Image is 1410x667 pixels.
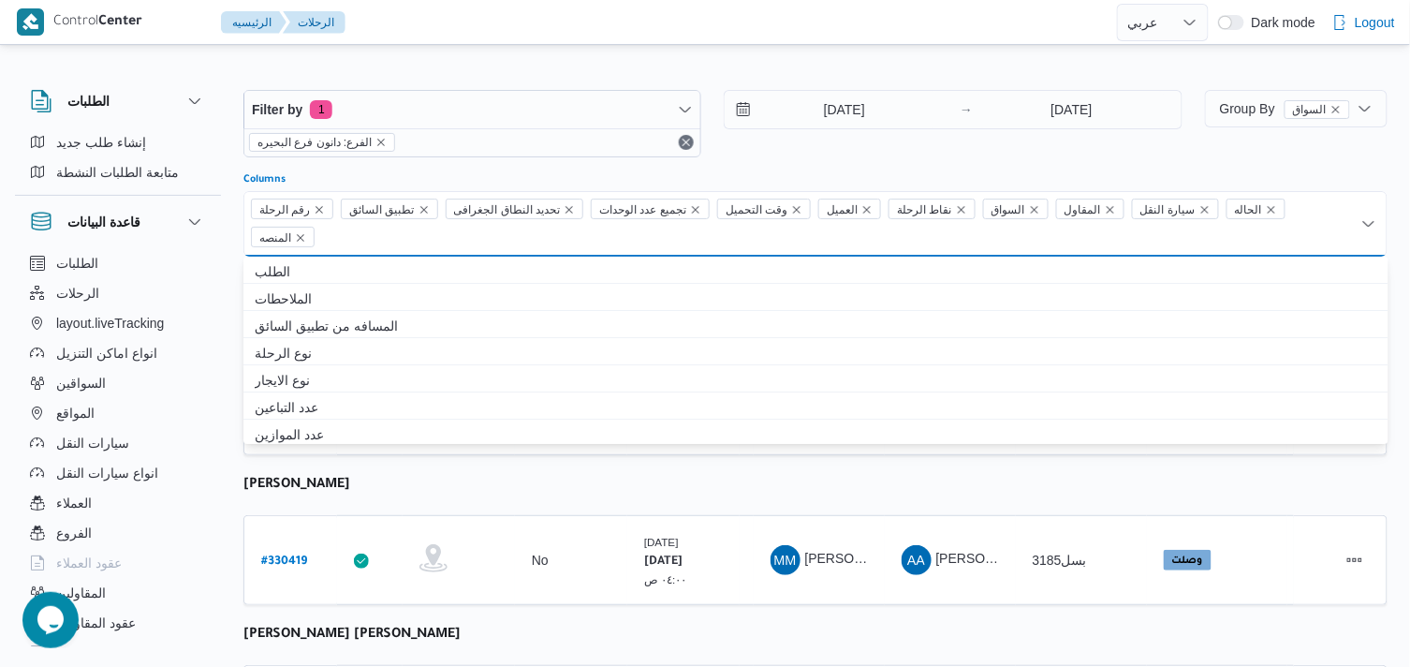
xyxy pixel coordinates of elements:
button: Remove الحاله from selection in this group [1266,204,1277,215]
button: Remove تجميع عدد الوحدات from selection in this group [690,204,701,215]
small: ٠٤:٠٠ ص [644,573,687,585]
span: السواق [1293,101,1327,118]
iframe: chat widget [19,592,79,648]
span: نقاط الرحلة [897,200,951,220]
span: المنصه [259,228,291,248]
button: Remove [675,131,698,154]
button: الطلبات [22,248,213,278]
button: Logout [1325,4,1403,41]
span: الحاله [1235,200,1262,220]
button: Group Byالسواقremove selected entity [1205,90,1388,127]
button: Remove تطبيق السائق from selection in this group [419,204,430,215]
button: الملاحطات [243,284,1388,311]
span: الحاله [1226,199,1285,219]
span: متابعة الطلبات النشطة [56,161,179,184]
span: العميل [818,199,881,219]
button: Remove العميل from selection in this group [861,204,873,215]
span: Filter by [252,98,302,121]
button: Remove رقم الرحلة from selection in this group [314,204,325,215]
button: الفروع [22,518,213,548]
span: Group By السواق [1220,101,1350,116]
span: تطبيق السائق [349,200,414,220]
button: remove selected entity [375,137,387,148]
span: المواقع [56,402,95,424]
span: [PERSON_NAME] [805,552,913,567]
span: رقم الرحلة [251,199,333,219]
span: سيارة النقل [1140,200,1196,220]
span: AA [907,545,925,575]
button: عقود العملاء [22,548,213,578]
button: Remove نقاط الرحلة from selection in this group [956,204,967,215]
span: MM [774,545,797,575]
span: الرحلات [56,282,99,304]
span: المقاول [1065,200,1101,220]
span: العملاء [56,492,92,514]
span: السواق [1285,100,1350,119]
button: المواقع [22,398,213,428]
span: السواق [991,200,1025,220]
span: نوع الايجار [255,369,1377,392]
b: [PERSON_NAME] [PERSON_NAME] [243,628,461,643]
button: الرئيسيه [221,11,286,34]
span: العميل [827,200,858,220]
span: تجميع عدد الوحدات [599,200,686,220]
button: Remove المقاول from selection in this group [1105,204,1116,215]
span: الطلبات [56,252,98,274]
b: [DATE] [644,556,683,569]
button: الرحلات [22,278,213,308]
button: الطلب [243,257,1388,284]
div: قاعدة البيانات [15,248,221,654]
span: Logout [1355,11,1395,34]
span: المسافه من تطبيق السائق [255,315,1377,337]
label: Columns [243,172,286,187]
input: Press the down key to open a popover containing a calendar. [725,91,937,128]
button: نوع الرحلة [243,338,1388,365]
span: [PERSON_NAME] [936,552,1044,567]
button: remove selected entity [1330,104,1342,115]
span: عقود العملاء [56,552,122,574]
span: وصلت [1164,550,1212,571]
button: Remove تحديد النطاق الجغرافى from selection in this group [564,204,575,215]
span: انواع سيارات النقل [56,462,158,484]
button: layout.liveTracking [22,308,213,338]
span: الملاحطات [255,288,1377,310]
button: نوع الايجار [243,365,1388,393]
button: عقود المقاولين [22,608,213,638]
span: الطلب [255,260,1377,283]
button: عدد التباعين [243,393,1388,420]
span: الفرع: دانون فرع البحيره [257,134,372,151]
button: المسافه من تطبيق السائق [243,311,1388,338]
button: السواقين [22,368,213,398]
span: إنشاء طلب جديد [56,131,146,154]
span: وقت التحميل [726,200,787,220]
button: انواع سيارات النقل [22,458,213,488]
span: تحديد النطاق الجغرافى [446,199,584,219]
button: Remove المنصه from selection in this group [295,232,306,244]
input: Press the down key to open a popover containing a calendar. [978,91,1165,128]
button: متابعة الطلبات النشطة [22,157,213,187]
span: عدد الموازين [255,423,1377,446]
span: المقاولين [56,582,106,604]
span: اجهزة التليفون [56,642,134,664]
button: Close list of options [1361,216,1376,231]
small: [DATE] [644,536,679,548]
span: سيارة النقل [1132,199,1219,219]
button: قاعدة البيانات [30,211,206,233]
div: Ali Abadallah Abadalsmd Aljsamai [902,545,932,575]
div: → [960,103,973,116]
button: الطلبات [30,90,206,112]
h3: الطلبات [67,90,110,112]
span: تجميع عدد الوحدات [591,199,710,219]
button: سيارات النقل [22,428,213,458]
button: المقاولين [22,578,213,608]
img: X8yXhbKr1z7QwAAAABJRU5ErkJggg== [17,8,44,36]
div: Muhammad Mahmood Alsaid Azam [771,545,800,575]
span: المنصه [251,227,315,247]
span: 1 active filters [310,100,332,119]
h3: قاعدة البيانات [67,211,140,233]
b: وصلت [1172,556,1203,567]
span: سيارات النقل [56,432,129,454]
span: تطبيق السائق [341,199,437,219]
button: Remove السواق from selection in this group [1029,204,1040,215]
div: الطلبات [15,127,221,195]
